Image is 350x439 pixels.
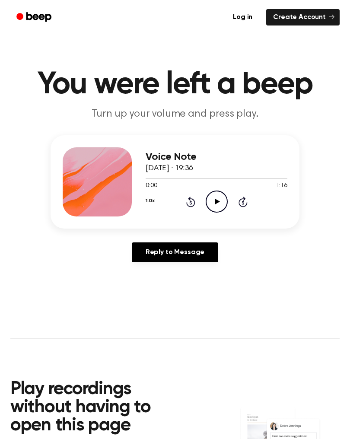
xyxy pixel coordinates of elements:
span: [DATE] · 19:36 [146,165,193,172]
p: Turn up your volume and press play. [10,107,340,121]
button: 1.0x [146,194,154,208]
h2: Play recordings without having to open this page [10,380,178,435]
a: Beep [10,9,59,26]
h1: You were left a beep [10,69,340,100]
span: 1:16 [276,181,287,191]
h3: Voice Note [146,151,287,163]
span: 0:00 [146,181,157,191]
a: Reply to Message [132,242,218,262]
a: Log in [224,7,261,27]
a: Create Account [266,9,340,25]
